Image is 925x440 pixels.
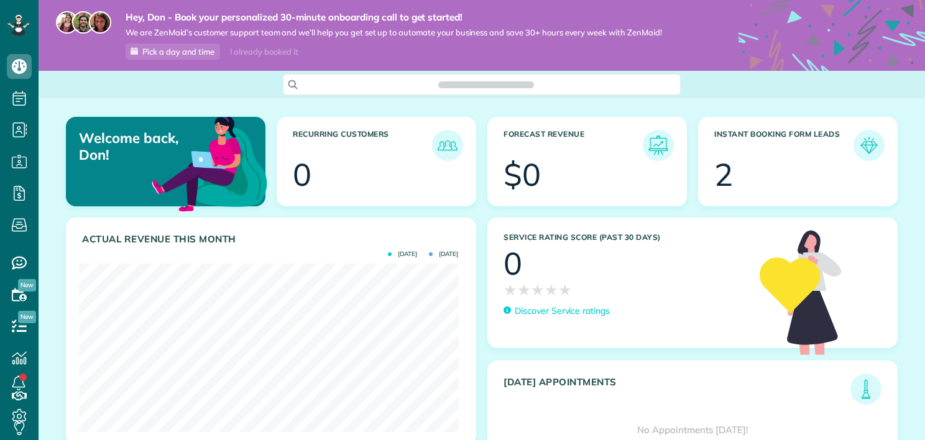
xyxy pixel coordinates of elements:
span: New [18,311,36,323]
img: dashboard_welcome-42a62b7d889689a78055ac9021e634bf52bae3f8056760290aed330b23ab8690.png [149,103,270,223]
span: ★ [558,279,572,301]
img: jorge-587dff0eeaa6aab1f244e6dc62b8924c3b6ad411094392a53c71c6c4a576187d.jpg [72,11,94,34]
img: michelle-19f622bdf1676172e81f8f8fba1fb50e276960ebfe0243fe18214015130c80e4.jpg [89,11,111,34]
div: $0 [504,159,541,190]
img: icon_forecast_revenue-8c13a41c7ed35a8dcfafea3cbb826a0462acb37728057bba2d056411b612bbbe.png [646,133,671,158]
h3: Instant Booking Form Leads [714,130,854,161]
img: maria-72a9807cf96188c08ef61303f053569d2e2a8a1cde33d635c8a3ac13582a053d.jpg [56,11,78,34]
p: Welcome back, Don! [79,130,200,163]
h3: Actual Revenue this month [82,234,463,245]
h3: Recurring Customers [293,130,432,161]
h3: [DATE] Appointments [504,377,850,405]
strong: Hey, Don - Book your personalized 30-minute onboarding call to get started! [126,11,662,24]
h3: Forecast Revenue [504,130,643,161]
span: ★ [531,279,545,301]
span: [DATE] [388,251,417,257]
span: Pick a day and time [142,47,214,57]
a: Discover Service ratings [504,305,610,318]
img: icon_todays_appointments-901f7ab196bb0bea1936b74009e4eb5ffbc2d2711fa7634e0d609ed5ef32b18b.png [854,377,878,401]
div: 0 [293,159,311,190]
p: Discover Service ratings [515,305,610,318]
div: 0 [504,248,522,279]
span: Search ZenMaid… [451,78,521,91]
span: We are ZenMaid’s customer support team and we’ll help you get set up to automate your business an... [126,27,662,38]
span: ★ [517,279,531,301]
h3: Service Rating score (past 30 days) [504,233,747,242]
div: 2 [714,159,733,190]
span: New [18,279,36,291]
div: I already booked it [223,44,305,60]
a: Pick a day and time [126,44,220,60]
img: icon_recurring_customers-cf858462ba22bcd05b5a5880d41d6543d210077de5bb9ebc9590e49fd87d84ed.png [435,133,460,158]
img: icon_form_leads-04211a6a04a5b2264e4ee56bc0799ec3eb69b7e499cbb523a139df1d13a81ae0.png [857,133,881,158]
span: [DATE] [429,251,458,257]
span: ★ [504,279,517,301]
span: ★ [545,279,558,301]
